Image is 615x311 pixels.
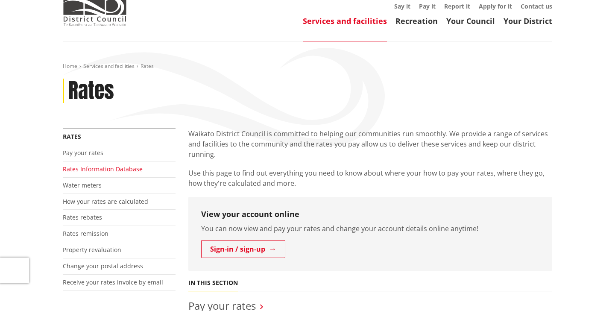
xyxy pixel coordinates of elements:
[188,129,552,159] p: Waikato District Council is committed to helping our communities run smoothly. We provide a range...
[63,149,103,157] a: Pay your rates
[68,79,114,103] h1: Rates
[63,262,143,270] a: Change your postal address
[201,210,539,219] h3: View your account online
[188,168,552,188] p: Use this page to find out everything you need to know about where your how to pay your rates, whe...
[63,62,77,70] a: Home
[188,279,238,287] h5: In this section
[419,2,436,10] a: Pay it
[83,62,135,70] a: Services and facilities
[303,16,387,26] a: Services and facilities
[63,246,121,254] a: Property revaluation
[446,16,495,26] a: Your Council
[63,278,163,286] a: Receive your rates invoice by email
[63,132,81,141] a: Rates
[63,63,552,70] nav: breadcrumb
[141,62,154,70] span: Rates
[504,16,552,26] a: Your District
[521,2,552,10] a: Contact us
[444,2,470,10] a: Report it
[63,181,102,189] a: Water meters
[63,165,143,173] a: Rates Information Database
[201,240,285,258] a: Sign-in / sign-up
[479,2,512,10] a: Apply for it
[63,213,102,221] a: Rates rebates
[63,197,148,205] a: How your rates are calculated
[395,16,438,26] a: Recreation
[63,229,108,238] a: Rates remission
[394,2,410,10] a: Say it
[201,223,539,234] p: You can now view and pay your rates and change your account details online anytime!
